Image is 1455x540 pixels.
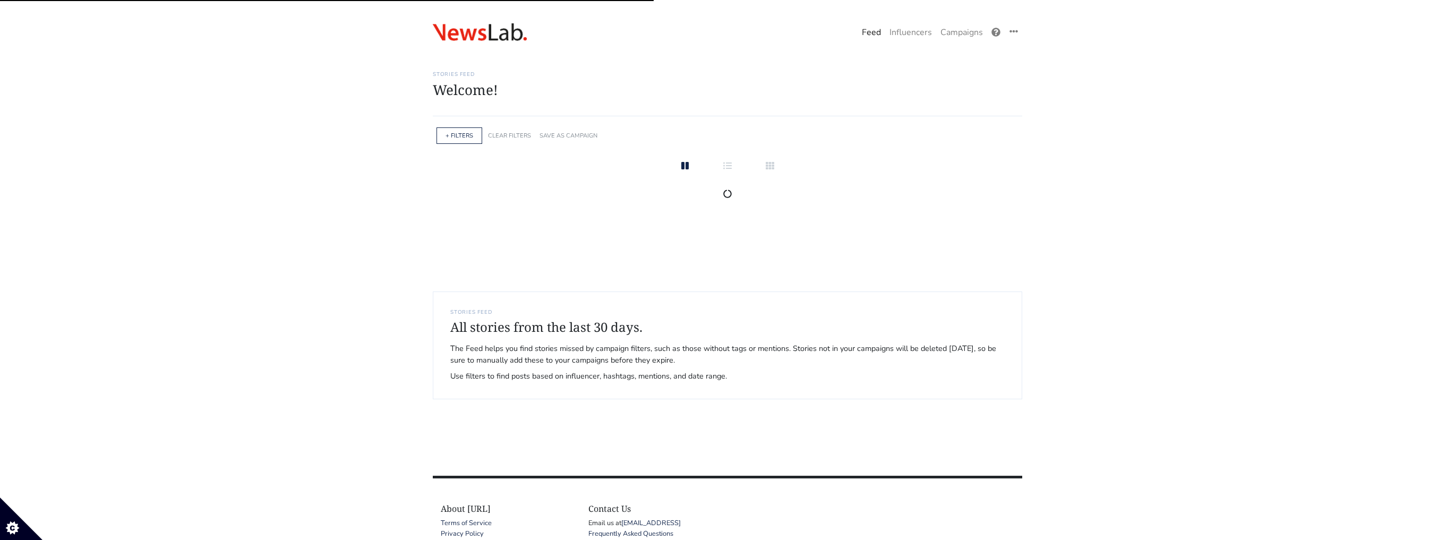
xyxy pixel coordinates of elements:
span: The Feed helps you find stories missed by campaign filters, such as those without tags or mention... [450,343,1005,366]
a: Campaigns [936,22,987,43]
a: Frequently Asked Questions [588,529,673,538]
h4: All stories from the last 30 days. [450,320,1005,335]
img: 08:26:46_1609835206 [433,23,527,41]
a: Terms of Service [441,518,492,528]
a: Feed [858,22,885,43]
h4: Contact Us [588,504,720,514]
a: SAVE AS CAMPAIGN [540,132,597,140]
h6: STORIES FEED [450,309,1005,315]
a: CLEAR FILTERS [488,132,531,140]
div: Email us at [588,518,720,528]
h1: Welcome! [433,82,1022,98]
h6: Stories Feed [433,71,1022,78]
a: Privacy Policy [441,529,484,538]
a: [EMAIL_ADDRESS] [621,518,681,528]
h4: About [URL] [441,504,572,514]
span: Use filters to find posts based on influencer, hashtags, mentions, and date range. [450,371,1005,382]
a: Influencers [885,22,936,43]
a: + FILTERS [446,132,473,140]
